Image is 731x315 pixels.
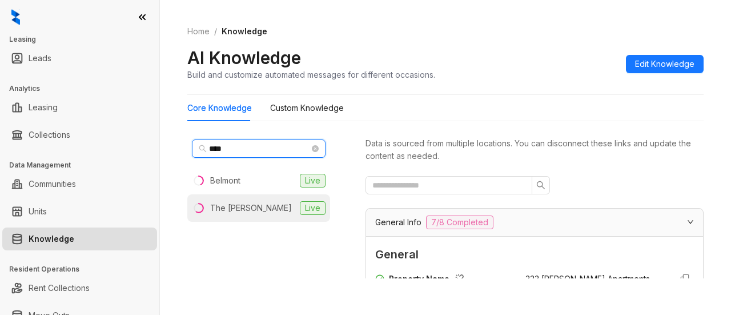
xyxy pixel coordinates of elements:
[2,277,157,300] li: Rent Collections
[270,102,344,114] div: Custom Knowledge
[626,55,704,73] button: Edit Knowledge
[29,200,47,223] a: Units
[2,173,157,196] li: Communities
[187,102,252,114] div: Core Knowledge
[2,200,157,223] li: Units
[214,25,217,38] li: /
[210,202,292,214] div: The [PERSON_NAME]
[185,25,212,38] a: Home
[199,145,207,153] span: search
[9,34,159,45] h3: Leasing
[375,216,421,229] span: General Info
[210,174,240,187] div: Belmont
[29,123,70,146] a: Collections
[2,228,157,250] li: Knowledge
[525,274,650,284] span: 333 [PERSON_NAME] Apartments
[312,145,319,152] span: close-circle
[29,173,76,196] a: Communities
[187,47,301,69] h2: AI Knowledge
[2,47,157,70] li: Leads
[365,137,704,162] div: Data is sourced from multiple locations. You can disconnect these links and update the content as...
[536,181,545,190] span: search
[187,69,435,81] div: Build and customize automated messages for different occasions.
[29,47,51,70] a: Leads
[426,216,493,229] span: 7/8 Completed
[9,264,159,274] h3: Resident Operations
[366,209,703,236] div: General Info7/8 Completed
[375,246,694,264] span: General
[11,9,20,25] img: logo
[29,277,90,300] a: Rent Collections
[2,96,157,119] li: Leasing
[300,201,326,215] span: Live
[29,228,74,250] a: Knowledge
[222,26,267,36] span: Knowledge
[2,123,157,146] li: Collections
[300,174,326,188] span: Live
[389,273,512,288] div: Property Name
[9,83,159,94] h3: Analytics
[687,218,694,225] span: expanded
[29,96,58,119] a: Leasing
[635,58,694,70] span: Edit Knowledge
[9,160,159,170] h3: Data Management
